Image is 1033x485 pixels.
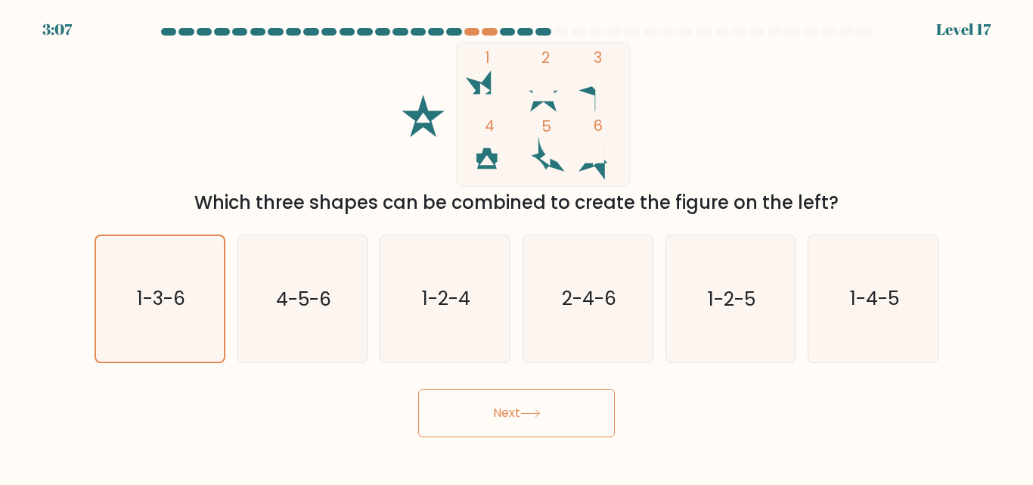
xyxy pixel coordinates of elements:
tspan: 1 [485,47,490,68]
tspan: 3 [594,47,602,68]
tspan: 4 [485,115,495,136]
div: Level 17 [936,18,991,41]
text: 1-2-5 [708,286,755,312]
text: 2-4-6 [562,286,616,312]
text: 1-3-6 [137,286,185,312]
tspan: 6 [594,115,603,136]
button: Next [418,389,615,437]
tspan: 2 [541,47,550,68]
text: 1-4-5 [850,286,899,312]
div: Which three shapes can be combined to create the figure on the left? [104,189,929,216]
text: 4-5-6 [276,286,331,312]
div: 3:07 [42,18,72,41]
text: 1-2-4 [422,286,470,312]
tspan: 5 [541,116,551,137]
